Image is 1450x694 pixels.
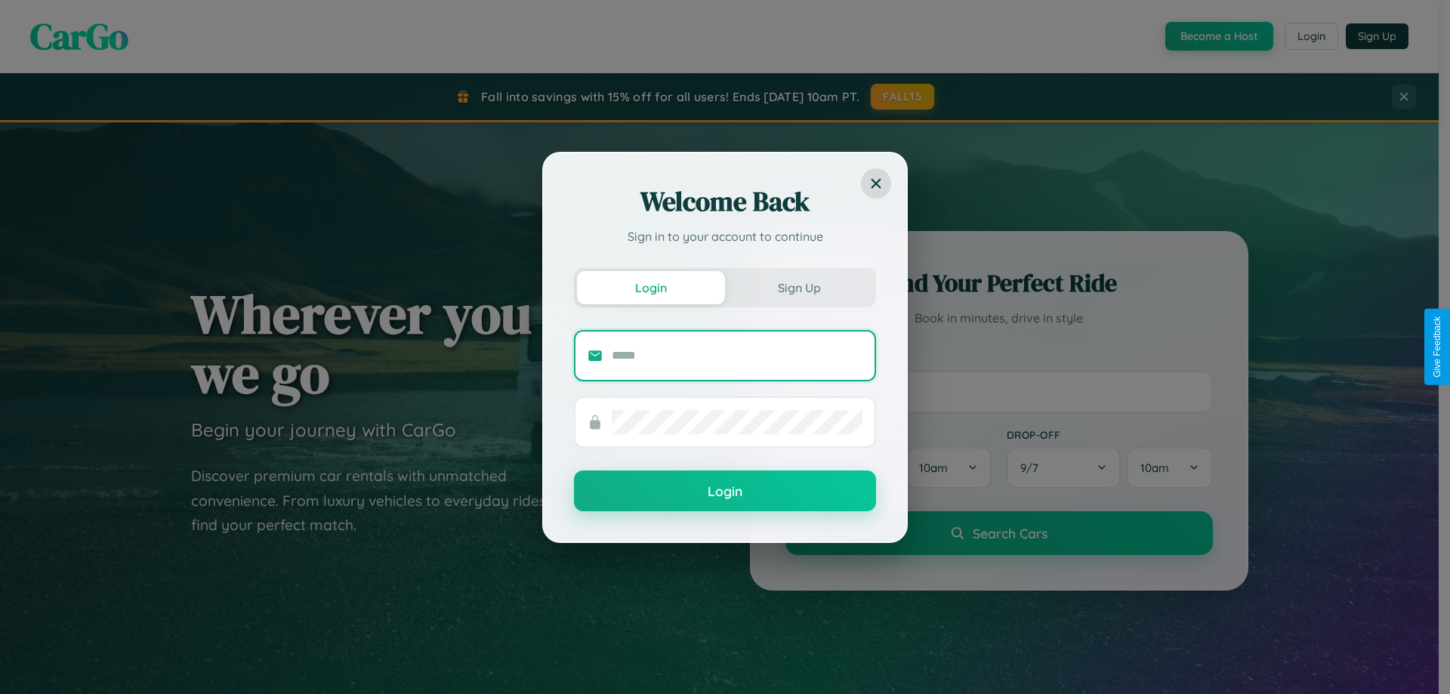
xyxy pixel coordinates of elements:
[577,271,725,304] button: Login
[1432,316,1442,378] div: Give Feedback
[725,271,873,304] button: Sign Up
[574,227,876,245] p: Sign in to your account to continue
[574,470,876,511] button: Login
[574,184,876,220] h2: Welcome Back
